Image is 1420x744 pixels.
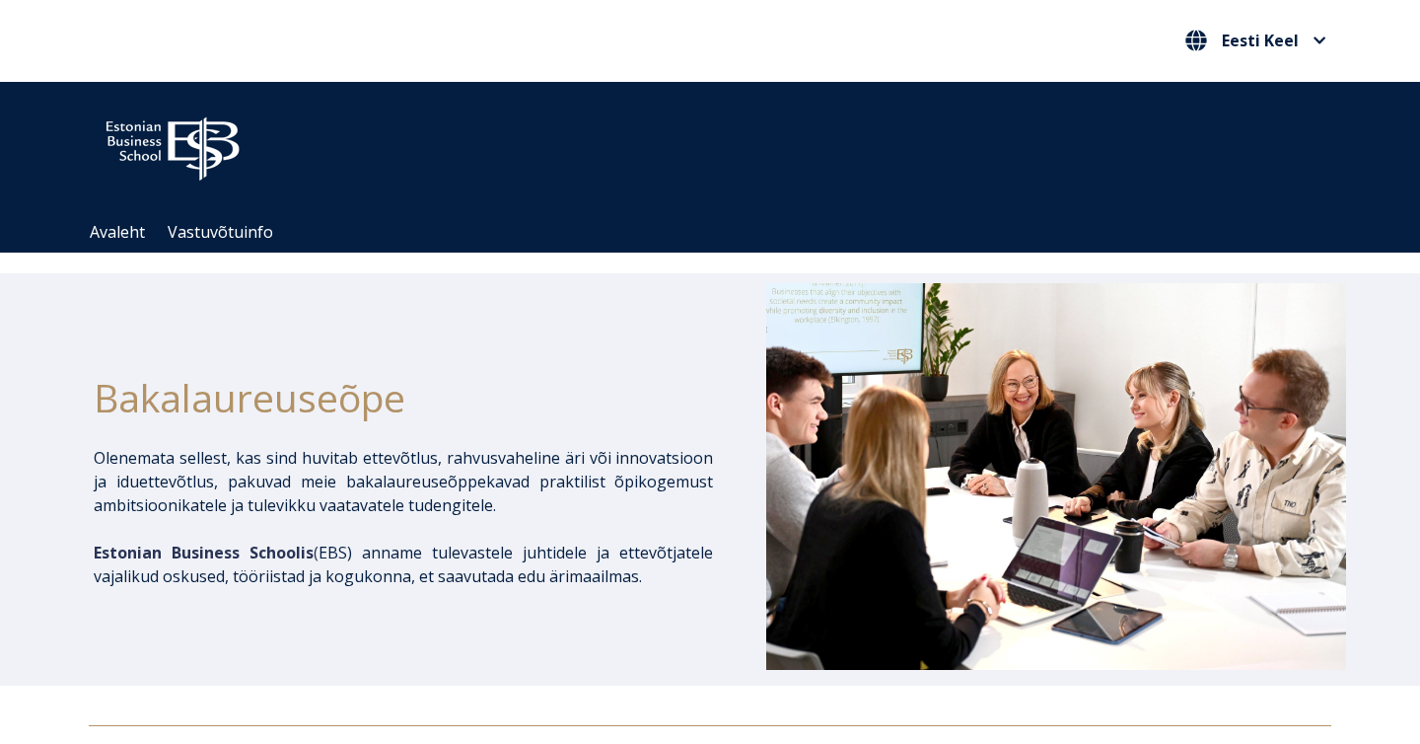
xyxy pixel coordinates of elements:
[94,368,713,426] h1: Bakalaureuseõpe
[94,541,713,588] p: EBS) anname tulevastele juhtidele ja ettevõtjatele vajalikud oskused, tööriistad ja kogukonna, et...
[168,221,273,243] a: Vastuvõtuinfo
[94,542,319,563] span: (
[79,212,1361,253] div: Navigation Menu
[1222,33,1299,48] span: Eesti Keel
[766,283,1346,670] img: Bakalaureusetudengid
[89,102,256,186] img: ebs_logo2016_white
[90,221,145,243] a: Avaleht
[1180,25,1331,57] nav: Vali oma keel
[1180,25,1331,56] button: Eesti Keel
[94,542,314,563] span: Estonian Business Schoolis
[94,446,713,517] p: Olenemata sellest, kas sind huvitab ettevõtlus, rahvusvaheline äri või innovatsioon ja iduettevõt...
